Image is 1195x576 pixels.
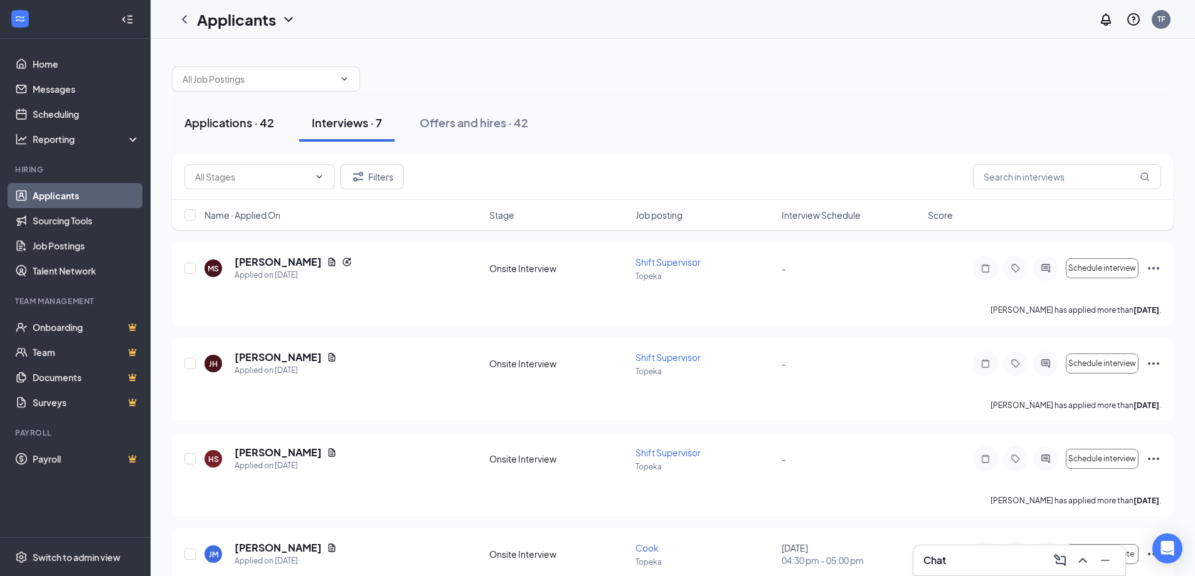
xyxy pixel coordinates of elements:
div: Applications · 42 [184,115,274,130]
svg: Document [327,448,337,458]
div: MS [208,263,219,274]
svg: Ellipses [1146,451,1161,466]
h5: [PERSON_NAME] [235,350,322,364]
svg: QuestionInfo [1126,12,1141,27]
div: Onsite Interview [489,262,628,275]
svg: ComposeMessage [1053,553,1068,568]
button: Minimize [1095,550,1115,570]
svg: ActiveChat [1038,263,1053,273]
input: All Stages [195,170,309,184]
div: Hiring [15,164,137,175]
svg: ChevronDown [281,12,296,27]
span: - [782,263,786,274]
svg: Collapse [121,13,134,26]
a: TeamCrown [33,340,140,365]
a: Scheduling [33,102,140,127]
span: - [782,358,786,369]
svg: Settings [15,551,28,563]
h5: [PERSON_NAME] [235,541,322,555]
span: Cook [635,542,659,553]
span: Schedule interview [1068,264,1136,273]
a: Talent Network [33,258,140,283]
span: Interview Schedule [782,209,861,221]
button: Schedule interview [1066,258,1139,278]
button: ComposeMessage [1050,550,1070,570]
button: Mark as complete [1066,544,1139,564]
button: Schedule interview [1066,449,1139,469]
svg: Tag [1008,359,1023,369]
div: Open Intercom Messenger [1152,533,1182,563]
div: Interviews · 7 [312,115,382,130]
b: [DATE] [1134,496,1159,505]
h1: Applicants [197,9,276,30]
svg: Note [978,359,993,369]
div: TF [1157,14,1166,24]
p: Topeka [635,557,774,567]
div: Applied on [DATE] [235,364,337,377]
div: Applied on [DATE] [235,555,337,567]
a: Messages [33,76,140,102]
svg: Ellipses [1146,356,1161,371]
svg: ActiveChat [1038,359,1053,369]
p: [PERSON_NAME] has applied more than . [991,305,1161,315]
a: PayrollCrown [33,446,140,471]
svg: Note [978,454,993,464]
b: [DATE] [1134,401,1159,410]
a: Job Postings [33,233,140,258]
svg: Document [327,257,337,267]
div: Payroll [15,427,137,438]
button: ChevronUp [1073,550,1093,570]
svg: MagnifyingGlass [1140,172,1150,182]
p: Topeka [635,271,774,281]
svg: Note [978,263,993,273]
a: Home [33,51,140,76]
svg: ChevronDown [339,74,349,84]
h3: Chat [923,553,946,567]
div: JM [209,549,218,560]
svg: Ellipses [1146,547,1161,562]
svg: Reapply [342,257,352,267]
h5: [PERSON_NAME] [235,255,322,269]
svg: Tag [1008,454,1023,464]
span: Shift Supervisor [635,447,701,458]
span: Score [928,209,953,221]
svg: Document [327,352,337,362]
div: Onsite Interview [489,548,628,560]
svg: Document [327,543,337,553]
input: All Job Postings [183,72,334,86]
div: Reporting [33,133,141,145]
svg: Filter [351,169,366,184]
span: Name · Applied On [204,209,280,221]
span: Schedule interview [1068,359,1136,368]
svg: Tag [1008,263,1023,273]
span: Job posting [635,209,682,221]
p: Topeka [635,366,774,377]
span: Stage [489,209,514,221]
svg: WorkstreamLogo [14,13,26,25]
h5: [PERSON_NAME] [235,446,322,459]
span: Shift Supervisor [635,256,701,268]
svg: ActiveChat [1038,454,1053,464]
span: Shift Supervisor [635,352,701,363]
a: Applicants [33,183,140,208]
button: Schedule interview [1066,353,1139,374]
a: Sourcing Tools [33,208,140,233]
span: Schedule interview [1068,454,1136,463]
b: [DATE] [1134,305,1159,315]
input: Search in interviews [973,164,1161,189]
div: Onsite Interview [489,357,628,370]
svg: ChevronLeft [177,12,192,27]
div: Team Management [15,296,137,306]
p: [PERSON_NAME] has applied more than . [991,400,1161,411]
div: JH [209,359,218,369]
div: Applied on [DATE] [235,459,337,472]
a: SurveysCrown [33,390,140,415]
span: 04:30 pm - 05:00 pm [782,554,920,567]
svg: Analysis [15,133,28,145]
svg: Notifications [1098,12,1113,27]
svg: Ellipses [1146,261,1161,276]
svg: ChevronDown [314,172,324,182]
svg: Minimize [1098,553,1113,568]
p: Topeka [635,461,774,472]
